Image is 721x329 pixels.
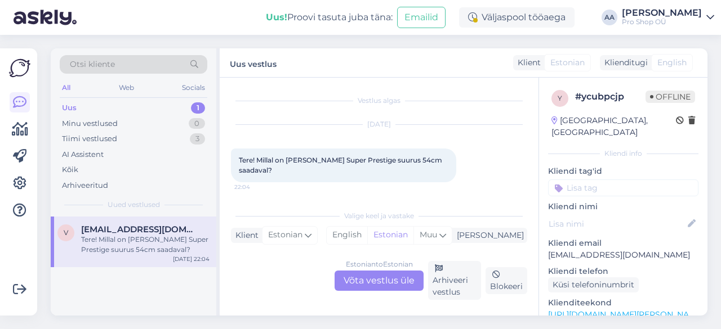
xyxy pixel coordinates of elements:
span: Uued vestlused [108,200,160,210]
div: AA [602,10,617,25]
div: Tere! Millal on [PERSON_NAME] Super Prestige suurus 54cm saadaval? [81,235,210,255]
div: Estonian [367,227,413,244]
div: Estonian to Estonian [346,259,413,269]
div: Klient [231,229,259,241]
label: Uus vestlus [230,55,277,70]
div: Arhiveeri vestlus [428,261,481,300]
div: [PERSON_NAME] [622,8,702,17]
div: Blokeeri [486,267,527,294]
div: Võta vestlus üle [335,271,424,291]
span: volfraam@gmail.com [81,224,198,235]
span: v [64,228,68,237]
div: 1 [191,102,205,114]
div: Kliendi info [548,148,698,159]
div: All [60,80,73,95]
div: 0 [189,118,205,129]
div: [DATE] 22:04 [173,255,210,263]
button: Emailid [397,7,446,28]
span: y [558,94,562,102]
p: Klienditeekond [548,297,698,309]
div: AI Assistent [62,149,104,160]
div: Pro Shop OÜ [622,17,702,26]
img: Askly Logo [9,57,30,79]
div: # ycubpcjp [575,90,646,103]
span: English [657,57,687,69]
div: Tiimi vestlused [62,133,117,145]
p: Kliendi email [548,237,698,249]
input: Lisa tag [548,179,698,196]
div: [GEOGRAPHIC_DATA], [GEOGRAPHIC_DATA] [551,115,676,138]
div: Vestlus algas [231,96,527,106]
p: Kliendi tag'id [548,165,698,177]
a: [PERSON_NAME]Pro Shop OÜ [622,8,714,26]
div: Kõik [62,164,78,175]
span: Tere! Millal on [PERSON_NAME] Super Prestige suurus 54cm saadaval? [239,156,444,174]
p: Kliendi nimi [548,201,698,213]
div: Klient [513,57,541,69]
p: [EMAIL_ADDRESS][DOMAIN_NAME] [548,249,698,261]
div: Proovi tasuta juba täna: [266,11,393,24]
span: 22:04 [234,183,277,191]
div: Väljaspool tööaega [459,7,575,28]
div: Web [117,80,136,95]
div: Arhiveeritud [62,180,108,191]
div: 3 [190,133,205,145]
div: Uus [62,102,77,114]
p: Kliendi telefon [548,265,698,277]
div: English [327,227,367,244]
div: Küsi telefoninumbrit [548,277,639,292]
div: Minu vestlused [62,118,118,129]
a: [URL][DOMAIN_NAME][PERSON_NAME] [548,309,704,319]
span: Offline [646,91,695,103]
div: [DATE] [231,119,527,129]
span: Muu [420,229,437,240]
b: Uus! [266,12,287,22]
input: Lisa nimi [549,218,686,230]
div: Socials [180,80,207,95]
div: Valige keel ja vastake [231,211,527,221]
div: Klienditugi [600,57,648,69]
span: Otsi kliente [70,58,115,70]
div: [PERSON_NAME] [452,229,524,241]
span: Estonian [550,57,585,69]
span: Estonian [268,229,302,241]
